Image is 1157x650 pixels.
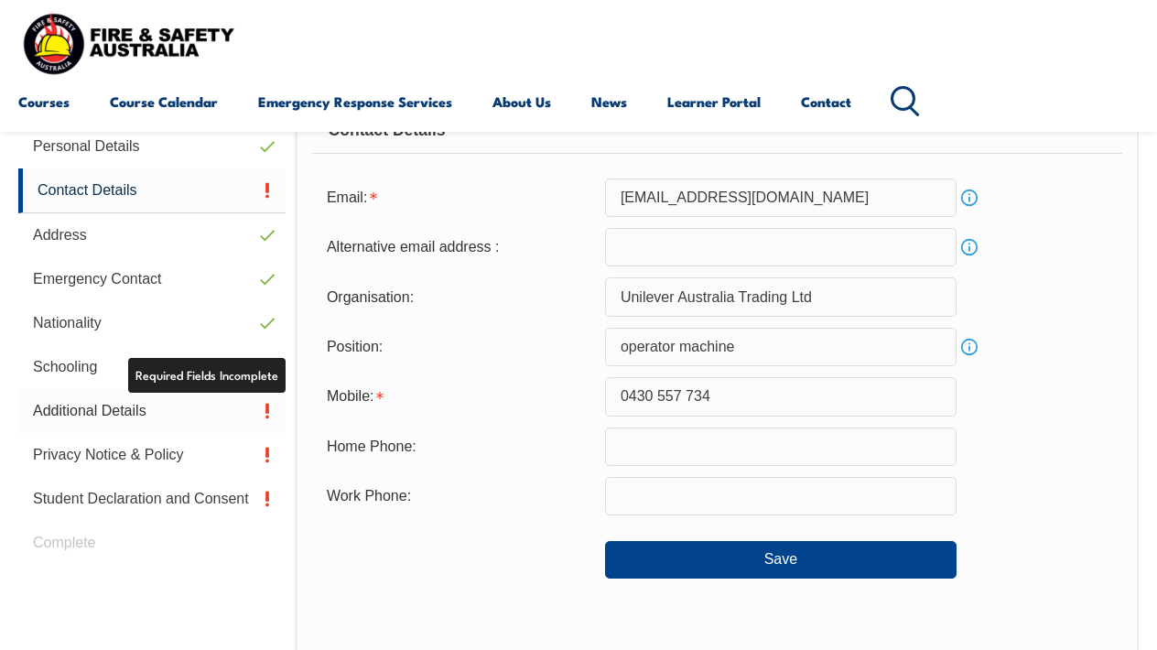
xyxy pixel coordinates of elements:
[605,477,957,515] input: Phone numbers must be numeric, 10 characters and contain no spaces.
[18,389,286,433] a: Additional Details
[18,80,70,124] a: Courses
[258,80,452,124] a: Emergency Response Services
[18,301,286,345] a: Nationality
[110,80,218,124] a: Course Calendar
[591,80,627,124] a: News
[312,330,605,364] div: Position:
[18,477,286,521] a: Student Declaration and Consent
[492,80,551,124] a: About Us
[312,429,605,464] div: Home Phone:
[312,230,605,265] div: Alternative email address :
[667,80,761,124] a: Learner Portal
[18,433,286,477] a: Privacy Notice & Policy
[605,428,957,466] input: Phone numbers must be numeric, 10 characters and contain no spaces.
[18,168,286,213] a: Contact Details
[957,234,982,260] a: Info
[18,125,286,168] a: Personal Details
[801,80,851,124] a: Contact
[605,377,957,416] input: Mobile numbers must be numeric, 10 characters and contain no spaces.
[18,213,286,257] a: Address
[18,345,286,389] a: Schooling
[957,334,982,360] a: Info
[605,541,957,578] button: Save
[957,185,982,211] a: Info
[312,180,605,215] div: Email is required.
[312,279,605,314] div: Organisation:
[312,379,605,414] div: Mobile is required.
[18,257,286,301] a: Emergency Contact
[312,479,605,514] div: Work Phone:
